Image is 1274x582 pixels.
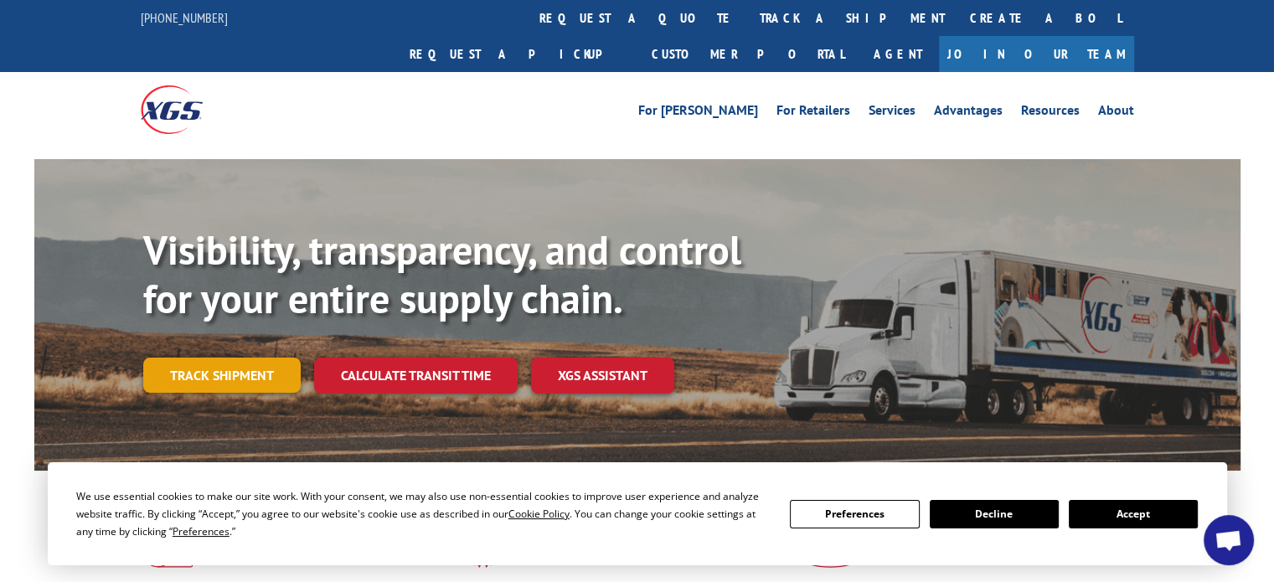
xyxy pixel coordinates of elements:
[790,500,919,528] button: Preferences
[1204,515,1254,565] a: Open chat
[934,104,1003,122] a: Advantages
[314,358,518,394] a: Calculate transit time
[143,358,301,393] a: Track shipment
[639,36,857,72] a: Customer Portal
[869,104,916,122] a: Services
[857,36,939,72] a: Agent
[1021,104,1080,122] a: Resources
[141,9,228,26] a: [PHONE_NUMBER]
[939,36,1134,72] a: Join Our Team
[930,500,1059,528] button: Decline
[776,104,850,122] a: For Retailers
[173,524,230,538] span: Preferences
[397,36,639,72] a: Request a pickup
[143,224,741,324] b: Visibility, transparency, and control for your entire supply chain.
[531,358,674,394] a: XGS ASSISTANT
[48,462,1227,565] div: Cookie Consent Prompt
[1069,500,1198,528] button: Accept
[1098,104,1134,122] a: About
[508,507,570,521] span: Cookie Policy
[76,487,770,540] div: We use essential cookies to make our site work. With your consent, we may also use non-essential ...
[638,104,758,122] a: For [PERSON_NAME]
